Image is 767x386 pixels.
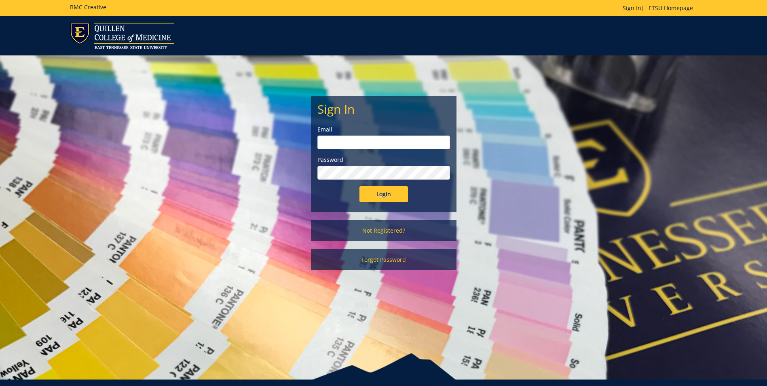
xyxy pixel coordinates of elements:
[70,23,174,49] img: ETSU logo
[317,125,450,134] label: Email
[311,220,456,241] a: Not Registered?
[311,249,456,270] a: Forgot Password
[623,4,641,12] a: Sign In
[623,4,697,12] p: |
[70,4,106,10] h5: BMC Creative
[359,186,408,202] input: Login
[644,4,697,12] a: ETSU Homepage
[317,156,450,164] label: Password
[317,102,450,116] h2: Sign In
